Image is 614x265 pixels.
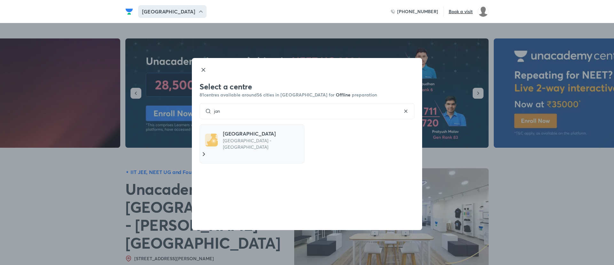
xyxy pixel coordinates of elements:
[125,8,133,15] img: Company Logo
[478,6,489,17] img: Manasa M
[200,81,414,92] h3: Select a centre
[125,8,136,15] a: Company Logo
[391,8,438,15] a: [PHONE_NUMBER]
[336,92,352,98] span: Offline
[211,109,403,114] input: Search for cities and states
[397,8,438,15] h6: [PHONE_NUMBER]
[223,137,302,150] p: [GEOGRAPHIC_DATA] - [GEOGRAPHIC_DATA]
[449,8,473,15] h6: Book a visit
[223,130,302,137] h5: [GEOGRAPHIC_DATA]
[200,92,414,98] h6: 81 centres available around 56 cities in [GEOGRAPHIC_DATA] for preparation
[205,134,218,146] img: city-icon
